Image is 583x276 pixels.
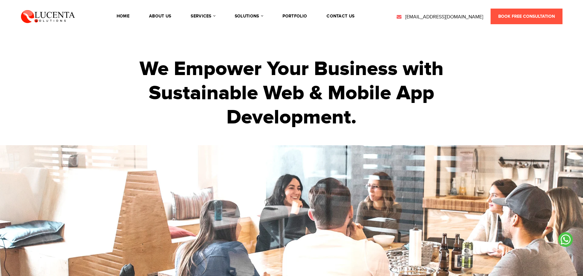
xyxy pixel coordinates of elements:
[282,14,307,18] a: portfolio
[235,14,263,18] a: solutions
[21,9,75,23] img: Lucenta Solutions
[117,14,129,18] a: Home
[498,14,555,19] span: Book Free Consultation
[327,14,354,18] a: contact us
[396,13,483,21] a: [EMAIL_ADDRESS][DOMAIN_NAME]
[149,14,171,18] a: About Us
[123,57,460,130] h1: We Empower Your Business with Sustainable Web & Mobile App Development.
[491,9,562,24] a: Book Free Consultation
[191,14,215,18] a: services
